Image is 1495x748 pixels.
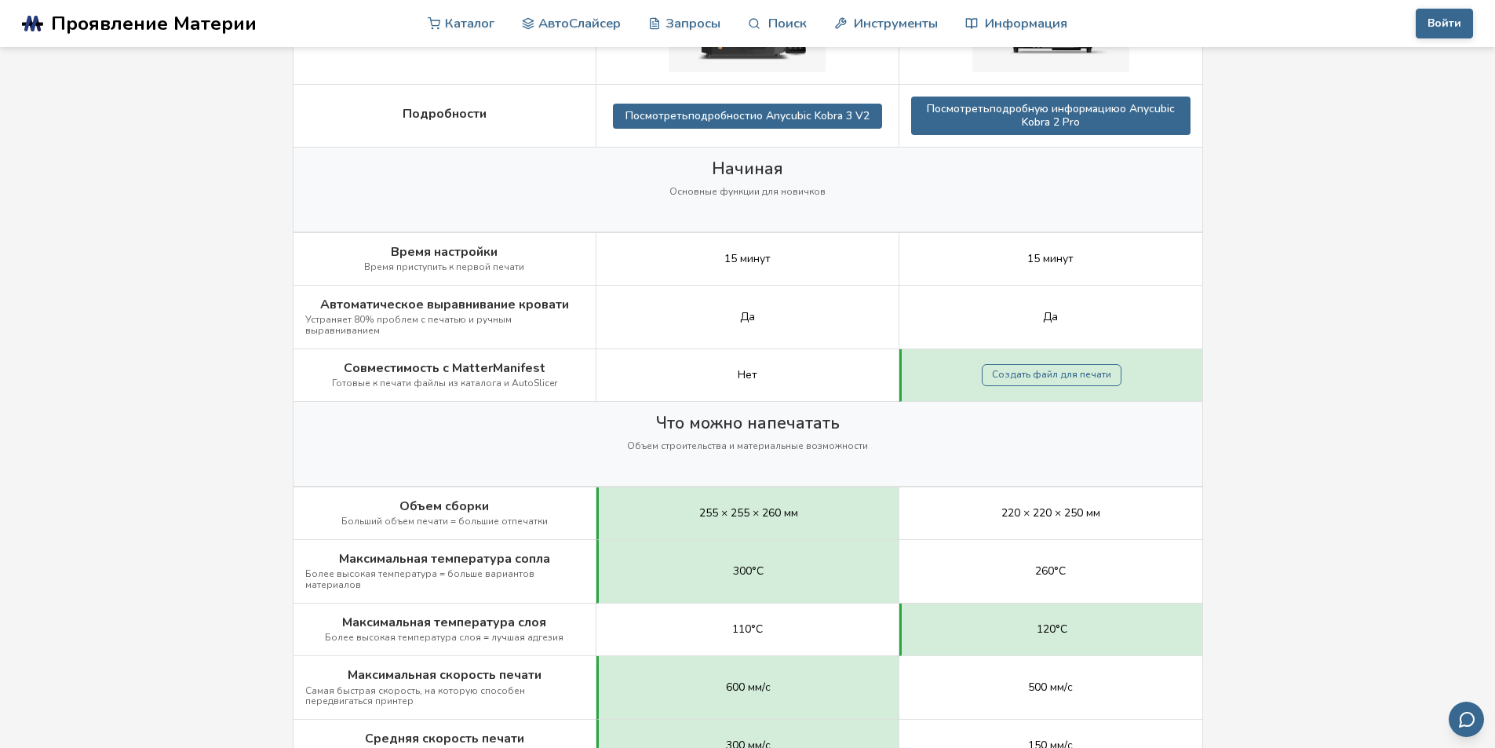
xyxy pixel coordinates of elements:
font: Подробности [403,105,487,122]
font: Посмотреть [927,101,990,116]
font: Время настройки [391,243,498,261]
font: 260°С [1035,564,1066,578]
font: Да [1043,309,1058,324]
font: Максимальная температура сопла [339,550,550,567]
font: 110°С [732,622,763,637]
font: Более высокая температура слоя = лучшая адгезия [325,631,563,644]
a: Посмотретьподробностио Anycubic Kobra 3 V2 [613,104,882,129]
a: Посмотретьподробную информациюо Anycubic Kobra 2 Pro [911,97,1191,134]
font: Основные функции для новичков [669,185,826,198]
font: 120°С [1037,622,1067,637]
font: Максимальная температура слоя [342,614,546,631]
font: Поиск [768,14,807,32]
font: Запросы [665,14,720,32]
font: Войти [1428,16,1461,31]
button: Отправить отзыв по электронной почте [1449,702,1484,737]
font: Что можно напечатать [656,412,840,434]
font: Больший объем печати = большие отпечатки [341,515,548,527]
font: Объем сборки [399,498,489,515]
font: Самая быстрая скорость, на которую способен передвигаться принтер [305,684,525,708]
font: о Anycubic Kobra 2 Pro [1022,101,1175,129]
font: Готовые к печати файлы из каталога и AutoSlicer [332,377,557,389]
font: 255 × 255 × 260 мм [699,505,798,520]
font: о Anycubic Kobra 3 V2 [757,108,870,123]
a: Создать файл для печати [982,364,1121,386]
font: Инструменты [854,14,938,32]
font: 15 минут [724,251,771,266]
font: Устраняет 80% проблем с печатью и ручным выравниванием [305,313,512,337]
font: Проявление Материи [51,10,257,37]
font: Начиная [712,158,783,180]
font: подробности [688,108,757,123]
font: подробную информацию [990,101,1120,116]
font: Создать файл для печати [992,368,1111,381]
font: Информация [985,14,1067,32]
font: 500 мм/с [1028,680,1073,695]
button: Войти [1416,9,1473,38]
font: Каталог [445,14,494,32]
font: Время приступить к первой печати [364,261,524,273]
font: АвтоСлайсер [538,14,621,32]
font: 220 × 220 × 250 мм [1001,505,1100,520]
font: Средняя скорость печати [365,730,524,747]
font: Объем строительства и материальные возможности [627,440,868,452]
font: Более высокая температура = больше вариантов материалов [305,567,534,591]
font: Нет [738,367,757,382]
font: 15 минут [1027,251,1074,266]
font: Да [740,309,755,324]
font: 300°С [733,564,764,578]
font: 600 мм/с [726,680,771,695]
font: Автоматическое выравнивание кровати [320,296,569,313]
font: Посмотреть [625,108,688,123]
font: Максимальная скорость печати [348,666,541,684]
font: Совместимость с MatterManifest [344,359,545,377]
